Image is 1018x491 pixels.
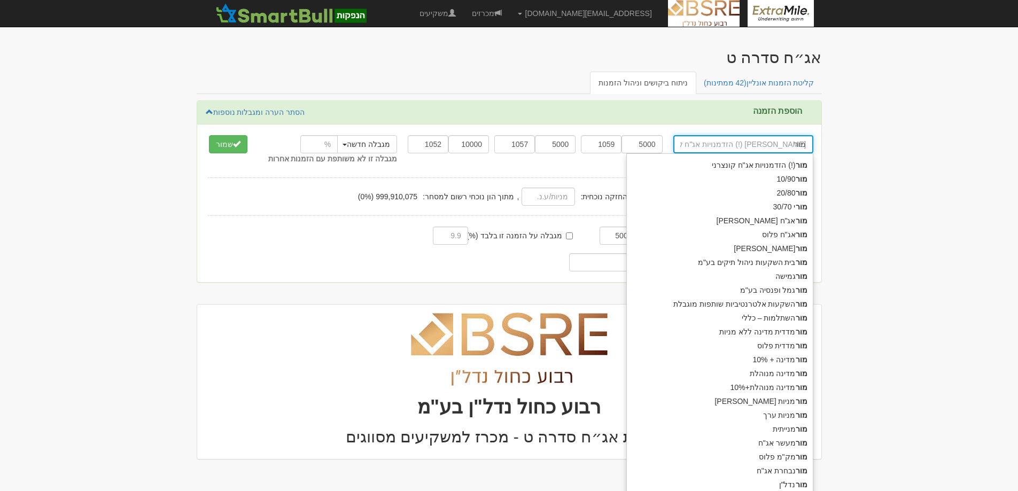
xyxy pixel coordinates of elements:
[213,3,370,24] img: SmartBull Logo
[796,258,807,267] strong: מור
[796,411,807,419] strong: מור
[796,341,807,350] strong: מור
[796,161,807,169] strong: מור
[522,188,575,206] input: מניות/ע.נ.
[627,450,813,464] div: מק"מ פלוס
[336,135,397,153] button: מגבלה חדשה
[408,135,448,153] input: מחיר
[197,186,821,207] div: ,
[796,383,807,392] strong: מור
[796,453,807,461] strong: מור
[433,227,468,245] input: 9.9
[627,436,813,450] div: מעשר אג"ח
[796,369,807,378] strong: מור
[627,464,813,478] div: נבחרת אג"ח
[268,153,397,164] label: מגבלה זו לא משותפת עם הזמנות אחרות
[796,175,807,183] strong: מור
[411,313,608,386] img: Auction Logo
[796,230,807,239] strong: מור
[796,272,807,280] strong: מור
[627,269,813,283] div: גמישה
[627,228,813,241] div: אג"ח פלוס
[796,439,807,447] strong: מור
[627,241,813,255] div: [PERSON_NAME]
[796,244,807,253] strong: מור
[358,192,374,201] span: (0%)
[627,353,813,367] div: מדינה + 10%
[464,230,573,241] label: מגבלה על הזמנה זו בלבד (%):
[417,396,601,418] strong: רבוע כחול נדל"ן בע"מ
[627,408,813,422] div: מניות ערך
[627,297,813,311] div: השקעות אלטרנטיביות שותפות מוגבלת
[753,106,802,116] label: הוספת הזמנה
[494,135,535,153] input: מחיר
[704,79,747,87] span: (42 ממתינות)
[796,216,807,225] strong: מור
[627,186,813,200] div: 20/80
[627,422,813,436] div: מנייתית
[627,394,813,408] div: מניות [PERSON_NAME]
[726,49,822,66] div: רבוע כחול נדל"ן בע"מ - אג״ח (סדרה ט) - הנפקה לציבור
[627,255,813,269] div: בית השקעות ניהול תיקים בע"מ
[566,232,573,239] input: מגבלה על הזמנה זו בלבד (%):
[796,397,807,406] strong: מור
[580,191,646,202] span: היקף החזקה נוכחית:
[376,192,417,201] span: 999,910,075
[627,325,813,339] div: מדדית מדינה ללא מניות
[796,314,807,322] strong: מור
[627,283,813,297] div: גמל ופנסיה בע"מ
[796,189,807,197] strong: מור
[796,480,807,489] strong: מור
[796,425,807,433] strong: מור
[209,135,247,153] button: שמור
[796,202,807,211] strong: מור
[621,135,662,153] input: יחידות
[535,135,576,153] input: יחידות
[695,72,823,94] a: קליטת הזמנות אונליין(42 ממתינות)
[627,311,813,325] div: השתלמות – כללי
[796,300,807,308] strong: מור
[627,339,813,353] div: מדדית פלוס
[590,72,696,94] a: ניתוח ביקושים וניהול הזמנות
[796,466,807,475] strong: מור
[627,172,813,186] div: 10/90
[205,428,813,446] h2: הנפקת אג״ח סדרה ט - מכרז למשקיעים מסווגים
[796,355,807,364] strong: מור
[581,135,621,153] input: מחיר
[796,328,807,336] strong: מור
[423,191,514,202] span: מתוך הון נוכחי רשום למסחר:
[205,106,306,118] a: הסתר הערה ומגבלות נוספות
[627,214,813,228] div: אג"ח [PERSON_NAME]
[627,158,813,172] div: (!) הזדמנויות אג"ח קונצרני
[300,135,338,153] input: %
[673,135,813,153] input: שם גוף
[600,227,635,245] input: 100
[796,286,807,294] strong: מור
[627,380,813,394] div: מדינה מנוהלת+10%
[627,367,813,380] div: מדינה מנוהלת
[627,200,813,214] div: י 30/70
[448,135,489,153] input: יחידות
